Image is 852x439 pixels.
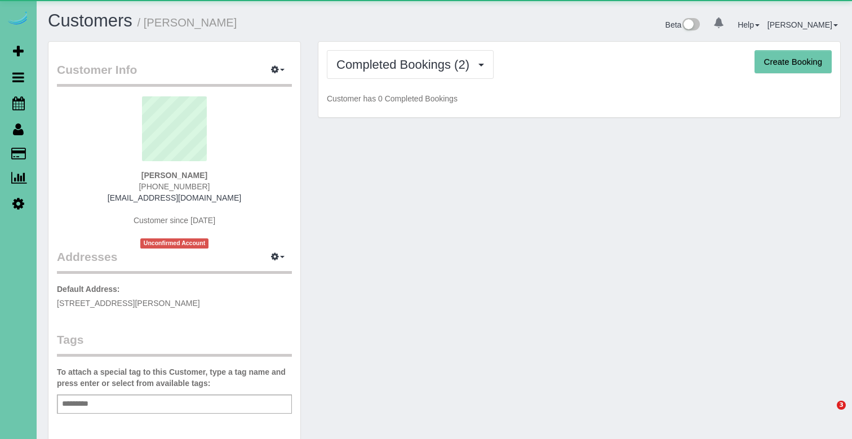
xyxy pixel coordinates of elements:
[665,20,700,29] a: Beta
[57,299,200,308] span: [STREET_ADDRESS][PERSON_NAME]
[681,18,700,33] img: New interface
[108,193,241,202] a: [EMAIL_ADDRESS][DOMAIN_NAME]
[336,57,475,72] span: Completed Bookings (2)
[57,283,120,295] label: Default Address:
[814,401,841,428] iframe: Intercom live chat
[327,50,494,79] button: Completed Bookings (2)
[327,93,832,104] p: Customer has 0 Completed Bookings
[140,238,209,248] span: Unconfirmed Account
[7,11,29,27] img: Automaid Logo
[767,20,838,29] a: [PERSON_NAME]
[139,182,210,191] span: [PHONE_NUMBER]
[738,20,760,29] a: Help
[755,50,832,74] button: Create Booking
[57,331,292,357] legend: Tags
[57,61,292,87] legend: Customer Info
[837,401,846,410] span: 3
[141,171,207,180] strong: [PERSON_NAME]
[134,216,215,225] span: Customer since [DATE]
[48,11,132,30] a: Customers
[137,16,237,29] small: / [PERSON_NAME]
[57,366,292,389] label: To attach a special tag to this Customer, type a tag name and press enter or select from availabl...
